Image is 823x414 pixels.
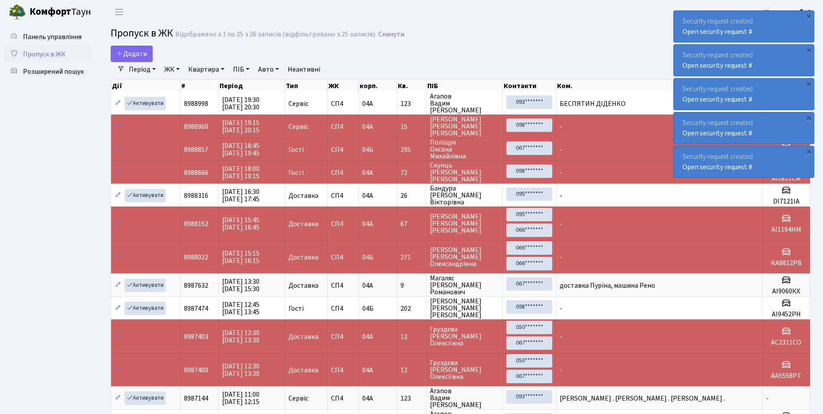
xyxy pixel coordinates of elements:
span: 12 [400,333,423,340]
span: Магаляс [PERSON_NAME] Романович [430,275,499,296]
span: 67 [400,220,423,227]
span: 295 [400,146,423,153]
span: Панель управління [23,32,82,42]
div: Security request created [674,11,814,42]
span: [DATE] 18:00 [DATE] 19:15 [222,164,259,181]
span: 8988998 [184,99,208,108]
span: СП4 [331,192,354,199]
span: Сервіс [289,123,308,130]
span: Скунць [PERSON_NAME] [PERSON_NAME] [430,162,499,183]
span: Пропуск в ЖК [111,26,173,41]
span: Бандура [PERSON_NAME] Вікторівна [430,185,499,206]
span: [DATE] 16:30 [DATE] 17:45 [222,187,259,204]
span: 15 [400,123,423,130]
span: 12 [400,367,423,374]
span: Агапов Вадим [PERSON_NAME] [430,388,499,408]
th: корп. [359,80,397,92]
span: 04А [362,122,373,131]
span: [PERSON_NAME] [PERSON_NAME] [PERSON_NAME] [430,298,499,319]
span: Доставка [289,220,318,227]
h5: АІ2821СМ [766,174,806,183]
a: Open security request # [682,162,752,172]
th: Дії [111,80,180,92]
a: Open security request # [682,128,752,138]
span: 271 [400,254,423,261]
span: 123 [400,100,423,107]
a: Активувати [125,302,166,315]
span: 8988666 [184,168,208,177]
a: Авто [255,62,282,77]
div: × [804,46,813,54]
div: Security request created [674,146,814,177]
b: Комфорт [30,5,71,19]
span: - [560,304,562,313]
span: СП4 [331,305,354,312]
th: Період [219,80,285,92]
h5: АІ9452РН [766,310,806,319]
span: 04А [362,219,373,229]
span: [PERSON_NAME] . [PERSON_NAME] . [PERSON_NAME] . [560,394,725,403]
span: Гості [289,169,304,176]
h5: АІ1194НМ [766,226,806,234]
span: - [560,365,562,375]
span: 04А [362,281,373,290]
div: × [804,79,813,88]
span: - [560,332,562,342]
th: ПІБ [426,80,503,92]
a: Консьєрж б. 4. [764,7,813,17]
span: 04Б [362,304,374,313]
span: 04А [362,365,373,375]
span: 8987474 [184,304,208,313]
span: 04А [362,332,373,342]
span: Доставка [289,282,318,289]
span: Сервіс [289,395,308,402]
span: [DATE] 15:15 [DATE] 16:15 [222,249,259,266]
span: 9 [400,282,423,289]
span: Доставка [289,192,318,199]
span: 26 [400,192,423,199]
span: Розширений пошук [23,67,84,76]
span: [DATE] 11:00 [DATE] 12:15 [222,390,259,407]
div: × [804,12,813,20]
span: Доставка [289,367,318,374]
span: СП4 [331,220,354,227]
th: Ком. [556,80,763,92]
div: Security request created [674,45,814,76]
span: СП4 [331,333,354,340]
span: СП4 [331,123,354,130]
a: Панель управління [4,28,91,46]
th: Тип [285,80,328,92]
img: logo.png [9,3,26,21]
span: БЕСПЯТИН ДІДЕНКО [560,99,626,108]
span: Таун [30,5,91,20]
span: СП4 [331,169,354,176]
span: СП4 [331,146,354,153]
span: Агапов Вадим [PERSON_NAME] [430,93,499,114]
span: 04А [362,191,373,200]
span: 04А [362,168,373,177]
span: СП4 [331,282,354,289]
div: Security request created [674,112,814,144]
div: Відображено з 1 по 25 з 26 записів (відфільтровано з 25 записів). [175,30,377,39]
a: Додати [111,46,153,62]
div: × [804,113,813,122]
span: 72 [400,169,423,176]
span: 8988857 [184,145,208,154]
span: [DATE] 12:30 [DATE] 13:30 [222,361,259,378]
span: - [560,122,562,131]
h5: АА5558РТ [766,372,806,380]
span: 8988152 [184,219,208,229]
th: ЖК [328,80,358,92]
a: Квартира [185,62,228,77]
span: 8987400 [184,365,208,375]
span: 04А [362,99,373,108]
a: Скинути [378,30,404,39]
span: Гості [289,146,304,153]
span: [PERSON_NAME] [PERSON_NAME] [PERSON_NAME] [430,213,499,234]
span: - [560,145,562,154]
span: 8987632 [184,281,208,290]
span: [DATE] 12:45 [DATE] 13:45 [222,300,259,317]
span: Доставка [289,254,318,261]
a: Період [125,62,159,77]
